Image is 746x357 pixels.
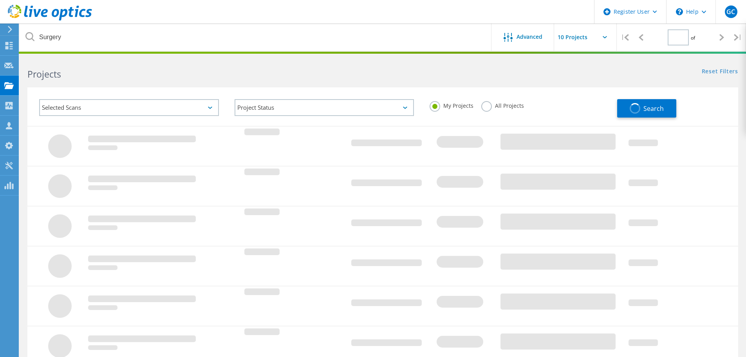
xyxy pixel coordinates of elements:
[726,9,735,15] span: GC
[691,34,695,41] span: of
[676,8,683,15] svg: \n
[617,99,676,118] button: Search
[617,24,633,51] div: |
[235,99,414,116] div: Project Status
[702,69,738,75] a: Reset Filters
[8,16,92,22] a: Live Optics Dashboard
[20,24,492,51] input: Search projects by name, owner, ID, company, etc
[517,34,542,40] span: Advanced
[481,101,524,109] label: All Projects
[643,104,664,113] span: Search
[430,101,473,109] label: My Projects
[730,24,746,51] div: |
[39,99,219,116] div: Selected Scans
[27,68,61,80] b: Projects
